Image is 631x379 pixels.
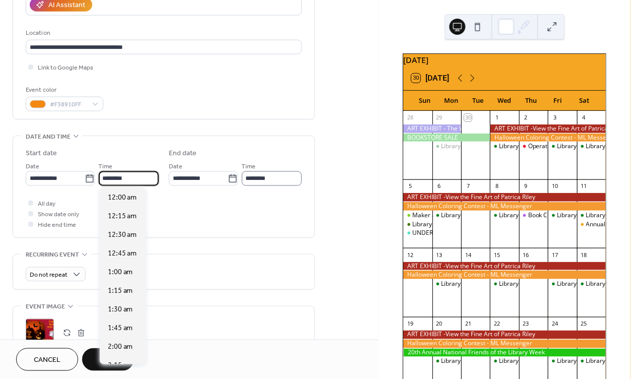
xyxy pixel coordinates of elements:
span: 1:30 am [108,304,133,315]
div: Library Open [490,142,519,151]
div: Library Open [499,211,536,220]
div: Halloween Coloring Contest - ML Messenger [490,134,606,142]
div: Library Open [442,280,478,288]
div: 5 [407,182,414,190]
div: Library Open [442,142,478,151]
span: 2:00 am [108,342,133,352]
div: Library Open [557,211,594,220]
span: 12:00 am [108,193,137,203]
div: Library Open [557,280,594,288]
span: 1:00 am [108,267,133,278]
div: 1 [493,114,501,121]
div: Thu [519,91,545,111]
div: Operations Meeting [529,142,585,151]
div: 11 [581,182,588,190]
div: ART EXHIBIT - The Works of Mark Caselius [404,124,462,133]
button: 30[DATE] [408,71,453,85]
div: Library Open [499,357,536,366]
div: Sat [572,91,598,111]
div: Library Open [413,220,449,229]
div: BOOKSTORE SALE [404,134,490,142]
span: Hide end time [38,220,76,231]
div: Library Open [548,142,577,151]
div: Library Open [557,357,594,366]
span: 12:30 am [108,230,137,240]
div: Library Open [587,280,623,288]
div: Mon [438,91,465,111]
div: 9 [523,182,530,190]
div: Book Club at the Legion [529,211,595,220]
div: 14 [465,251,472,259]
span: #F38910FF [50,100,87,110]
span: Show date only [38,210,79,220]
div: 30 [465,114,472,121]
div: Event color [26,85,101,95]
div: Sun [412,91,438,111]
div: Operations Meeting [520,142,548,151]
span: 12:45 am [108,248,137,259]
div: Wed [492,91,519,111]
div: 22 [493,320,501,328]
div: Book Club at the Legion [520,211,548,220]
div: 18 [581,251,588,259]
div: Fri [545,91,572,111]
div: Library Open [442,357,478,366]
div: Library Open [578,211,606,220]
div: 8 [493,182,501,190]
span: 2:15 am [108,360,133,371]
div: 25 [581,320,588,328]
div: Library Open [499,142,536,151]
div: 13 [436,251,444,259]
div: Library Open [548,211,577,220]
div: 12 [407,251,414,259]
div: 16 [523,251,530,259]
span: Save [100,355,116,366]
div: Library Open [499,280,536,288]
div: Library Open [587,142,623,151]
div: Library Open [587,211,623,220]
div: 2 [523,114,530,121]
span: 1:15 am [108,286,133,296]
span: Do not repeat [30,270,68,281]
div: Maker and Growers Market [413,211,490,220]
span: Time [99,162,113,172]
div: Library Open [548,280,577,288]
div: Library Open [557,142,594,151]
button: Save [82,348,134,371]
div: ; [26,319,54,347]
div: [DATE] [404,54,606,66]
div: AI Assistant [48,1,85,11]
div: UNDER THE AWNING Local Area Author Book Signing [404,229,432,237]
div: ART EXHIBIT -View the Fine Art of Patrica Riley [404,262,606,271]
div: Library Open [490,357,519,366]
div: 21 [465,320,472,328]
div: 29 [436,114,444,121]
div: 20 [436,320,444,328]
div: Library Open [578,280,606,288]
div: Library Open [587,357,623,366]
span: 12:15 am [108,211,137,222]
div: Library Open [490,280,519,288]
span: 1:45 am [108,323,133,334]
div: 17 [551,251,559,259]
a: Cancel [16,348,78,371]
div: Library Open [490,211,519,220]
div: 6 [436,182,444,190]
div: Halloween Coloring Contest - ML Messenger [404,202,606,211]
div: Library Open [433,357,462,366]
div: Halloween Coloring Contest - ML Messenger [404,271,606,279]
div: 10 [551,182,559,190]
div: ART EXHIBIT -View the Fine Art of Patrica Riley [490,124,606,133]
div: 3 [551,114,559,121]
span: Link to Google Maps [38,63,93,74]
div: 15 [493,251,501,259]
div: Library Open [433,142,462,151]
span: Time [242,162,256,172]
span: Date [169,162,182,172]
div: UNDER THE AWNING Local Area Author Book Signing [413,229,562,237]
div: Library Open [548,357,577,366]
div: Annual Library Fundraiser [578,220,606,229]
div: Maker and Growers Market [404,211,432,220]
span: Cancel [34,355,60,366]
div: Halloween Coloring Contest - ML Messenger [404,340,606,348]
